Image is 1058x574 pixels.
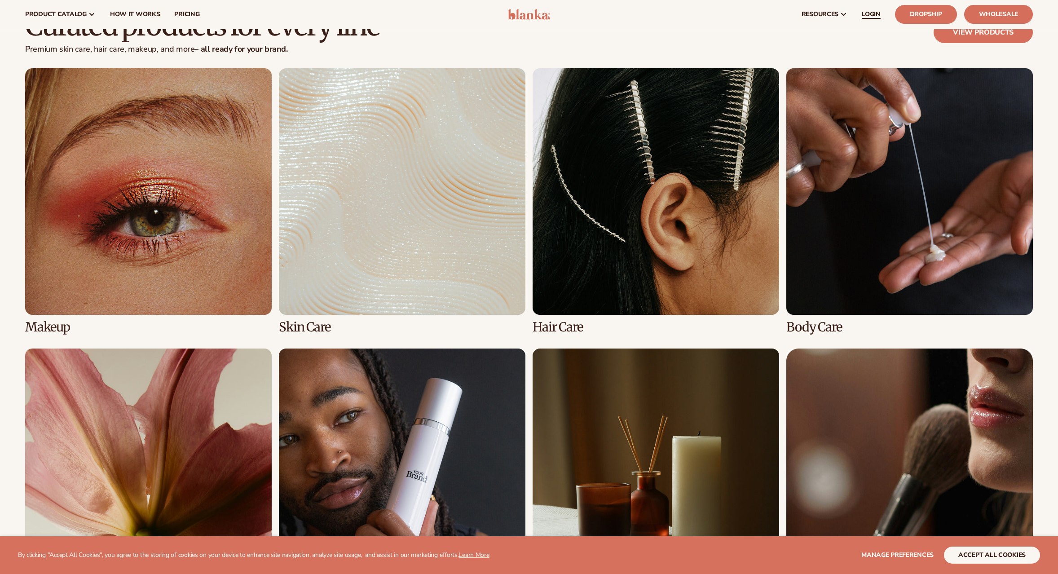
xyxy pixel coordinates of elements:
[18,552,489,559] p: By clicking "Accept All Cookies", you agree to the storing of cookies on your device to enhance s...
[25,44,379,54] p: Premium skin care, hair care, makeup, and more
[174,11,199,18] span: pricing
[895,5,957,24] a: Dropship
[934,22,1033,43] a: View products
[25,320,272,334] h3: Makeup
[944,547,1040,564] button: accept all cookies
[458,551,489,559] a: Learn More
[861,551,934,559] span: Manage preferences
[279,320,525,334] h3: Skin Care
[279,68,525,334] div: 2 / 8
[786,68,1033,334] div: 4 / 8
[861,547,934,564] button: Manage preferences
[802,11,838,18] span: resources
[25,68,272,334] div: 1 / 8
[25,10,379,40] h2: Curated products for every line
[25,11,87,18] span: product catalog
[862,11,881,18] span: LOGIN
[964,5,1033,24] a: Wholesale
[786,320,1033,334] h3: Body Care
[194,44,287,54] strong: – all ready for your brand.
[533,320,779,334] h3: Hair Care
[508,9,551,20] img: logo
[533,68,779,334] div: 3 / 8
[110,11,160,18] span: How It Works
